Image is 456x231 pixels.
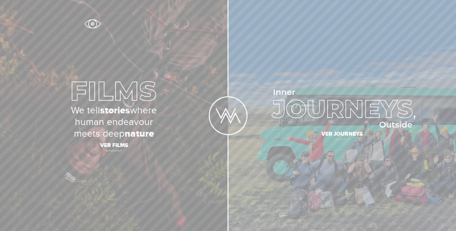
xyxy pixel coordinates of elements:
span: Ver films [1,140,227,153]
p: We tell where human endeavour meets deep [1,105,227,140]
img: Logo [209,96,248,135]
strong: nature [125,128,154,140]
span: Ver journeys [229,128,455,142]
strong: stories [100,105,130,116]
